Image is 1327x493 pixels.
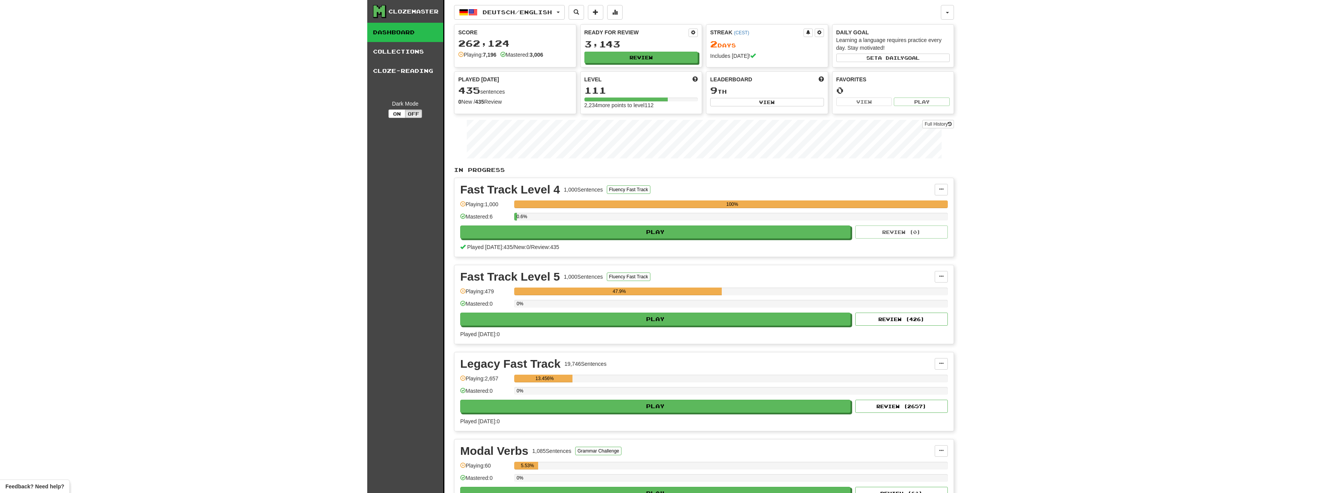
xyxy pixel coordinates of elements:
div: Mastered: 0 [460,474,510,487]
div: Clozemaster [388,8,439,15]
div: 1,000 Sentences [564,186,603,193]
div: Score [458,29,572,36]
div: Mastered: 0 [460,387,510,400]
a: (CEST) [734,30,749,35]
div: Legacy Fast Track [460,358,561,370]
span: Played [DATE] [458,76,499,83]
a: Full History [922,120,954,128]
span: Open feedback widget [5,483,64,490]
div: 3,143 [584,39,698,49]
button: Review (0) [855,225,948,239]
span: Score more points to level up [692,76,698,83]
div: Daily Goal [836,29,950,36]
div: 100% [517,200,948,208]
button: View [710,98,824,106]
div: Mastered: 0 [460,300,510,313]
div: Fast Track Level 5 [460,271,560,283]
div: 2,234 more points to level 112 [584,101,698,109]
button: Fluency Fast Track [607,185,650,194]
div: Playing: [458,51,496,59]
button: View [836,98,892,106]
button: Play [460,313,851,326]
div: Learning a language requires practice every day. Stay motivated! [836,36,950,52]
div: Favorites [836,76,950,83]
div: 1,085 Sentences [532,447,571,455]
span: Deutsch / English [483,9,552,15]
a: Collections [367,42,443,61]
span: a daily [878,55,904,61]
span: Played [DATE]: 435 [467,244,513,250]
button: Off [405,109,422,118]
div: Playing: 2,657 [460,375,510,387]
div: 5.53% [517,462,538,469]
div: 47.9% [517,288,722,295]
button: Play [894,98,950,106]
div: 111 [584,86,698,95]
button: Play [460,225,851,239]
div: Streak [710,29,804,36]
button: Search sentences [569,5,584,20]
div: Mastered: [500,51,543,59]
span: Level [584,76,602,83]
div: 1,000 Sentences [564,273,603,281]
a: Cloze-Reading [367,61,443,81]
span: Review: 435 [531,244,559,250]
div: Playing: 479 [460,288,510,300]
button: Play [460,400,851,413]
a: Dashboard [367,23,443,42]
span: Leaderboard [710,76,752,83]
span: New: 0 [514,244,530,250]
button: Deutsch/English [454,5,565,20]
span: 2 [710,39,718,49]
span: 9 [710,85,718,96]
button: Fluency Fast Track [607,273,650,281]
div: 262,124 [458,39,572,48]
span: / [513,244,514,250]
button: Grammar Challenge [575,447,621,455]
div: Day s [710,39,824,49]
span: Played [DATE]: 0 [460,331,500,337]
span: 435 [458,85,480,96]
div: Ready for Review [584,29,689,36]
p: In Progress [454,166,954,174]
strong: 3,006 [530,52,543,58]
div: 19,746 Sentences [564,360,606,368]
button: Seta dailygoal [836,54,950,62]
span: / [530,244,531,250]
div: Dark Mode [373,100,437,108]
div: sentences [458,86,572,96]
strong: 7,196 [483,52,496,58]
strong: 0 [458,99,461,105]
button: Review (2657) [855,400,948,413]
div: Playing: 60 [460,462,510,474]
div: Fast Track Level 4 [460,184,560,195]
div: Playing: 1,000 [460,200,510,213]
div: Modal Verbs [460,445,528,457]
button: Add sentence to collection [588,5,603,20]
button: More stats [607,5,623,20]
div: New / Review [458,98,572,106]
div: th [710,86,824,96]
div: Mastered: 6 [460,213,510,225]
button: Review [584,52,698,63]
div: 13.456% [517,375,572,382]
button: Review (426) [855,313,948,326]
div: 0 [836,86,950,95]
button: On [388,109,405,118]
span: This week in points, UTC [819,76,824,83]
span: Played [DATE]: 0 [460,418,500,424]
strong: 435 [475,99,484,105]
div: Includes [DATE]! [710,52,824,60]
